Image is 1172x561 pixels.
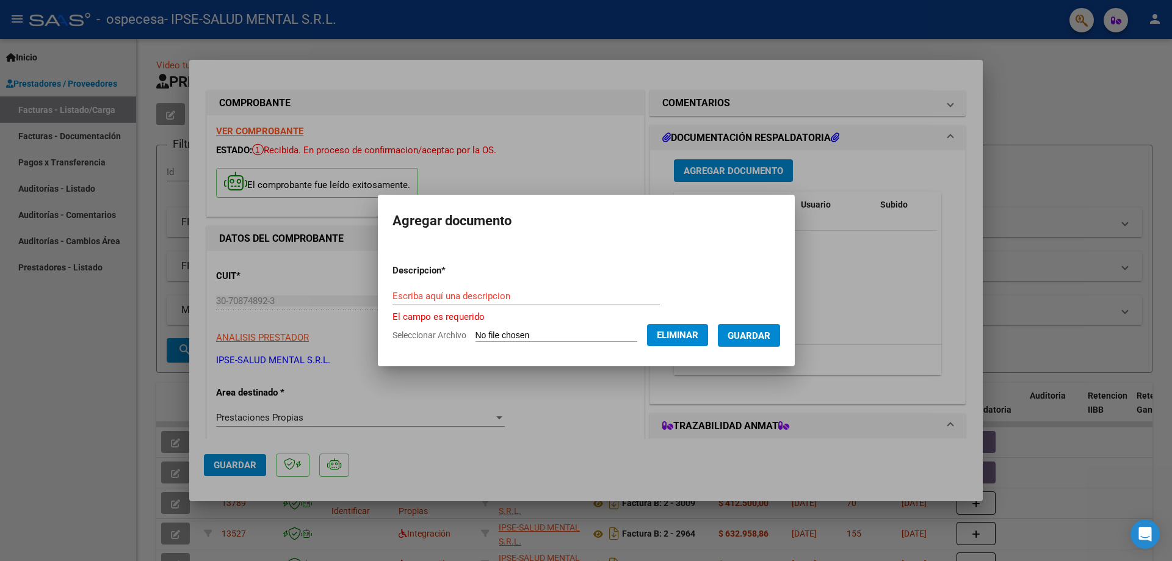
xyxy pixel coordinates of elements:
[1130,519,1160,549] div: Open Intercom Messenger
[657,330,698,341] span: Eliminar
[392,209,780,233] h2: Agregar documento
[392,264,509,278] p: Descripcion
[728,330,770,341] span: Guardar
[392,310,780,324] p: El campo es requerido
[647,324,708,346] button: Eliminar
[718,324,780,347] button: Guardar
[392,330,466,340] span: Seleccionar Archivo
